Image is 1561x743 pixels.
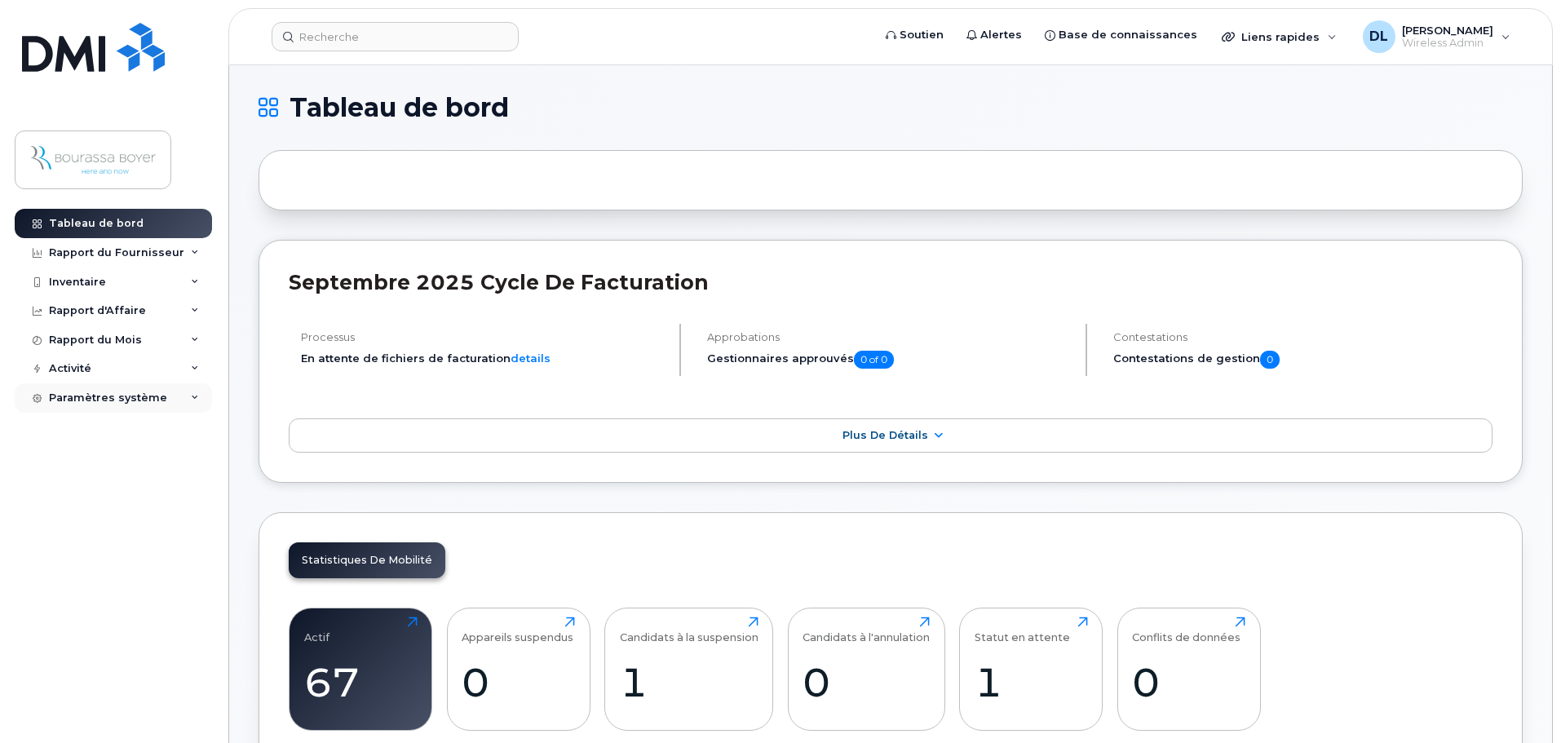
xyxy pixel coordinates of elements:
div: Actif [304,617,329,643]
div: Appareils suspendus [462,617,573,643]
a: Appareils suspendus0 [462,617,575,721]
div: Candidats à la suspension [620,617,758,643]
div: Statut en attente [975,617,1070,643]
div: 0 [462,658,575,706]
div: Conflits de données [1132,617,1240,643]
span: 0 of 0 [854,351,894,369]
h5: Gestionnaires approuvés [707,351,1072,369]
a: Candidats à la suspension1 [620,617,758,721]
span: Plus de détails [842,429,928,441]
span: 0 [1260,351,1280,369]
h4: Approbations [707,331,1072,343]
h5: Contestations de gestion [1113,351,1492,369]
h4: Processus [301,331,666,343]
li: En attente de fichiers de facturation [301,351,666,366]
span: Tableau de bord [290,95,509,120]
div: 0 [1132,658,1245,706]
div: Candidats à l'annulation [803,617,930,643]
h2: septembre 2025 Cycle de facturation [289,270,1492,294]
a: Conflits de données0 [1132,617,1245,721]
h4: Contestations [1113,331,1492,343]
a: details [511,352,551,365]
a: Actif67 [304,617,418,721]
div: 0 [803,658,930,706]
a: Candidats à l'annulation0 [803,617,930,721]
div: 67 [304,658,418,706]
div: 1 [975,658,1088,706]
a: Statut en attente1 [975,617,1088,721]
div: 1 [620,658,758,706]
